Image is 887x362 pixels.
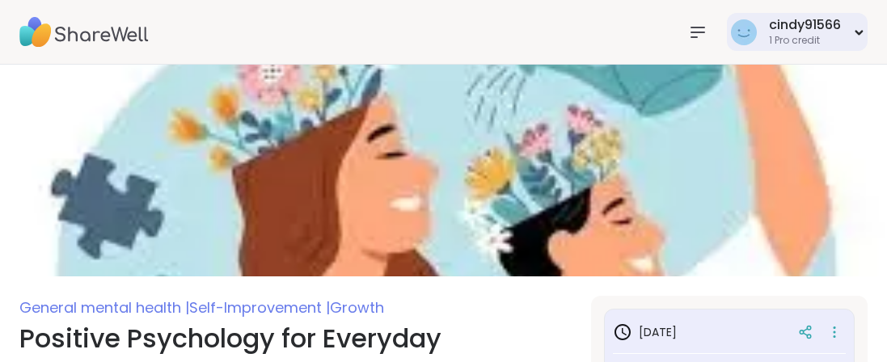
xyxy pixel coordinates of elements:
[769,34,841,48] div: 1 Pro credit
[613,322,677,342] h3: [DATE]
[19,297,189,318] span: General mental health |
[19,4,149,61] img: ShareWell Nav Logo
[330,297,384,318] span: Growth
[731,19,757,45] img: cindy91566
[189,297,330,318] span: Self-Improvement |
[769,16,841,34] div: cindy91566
